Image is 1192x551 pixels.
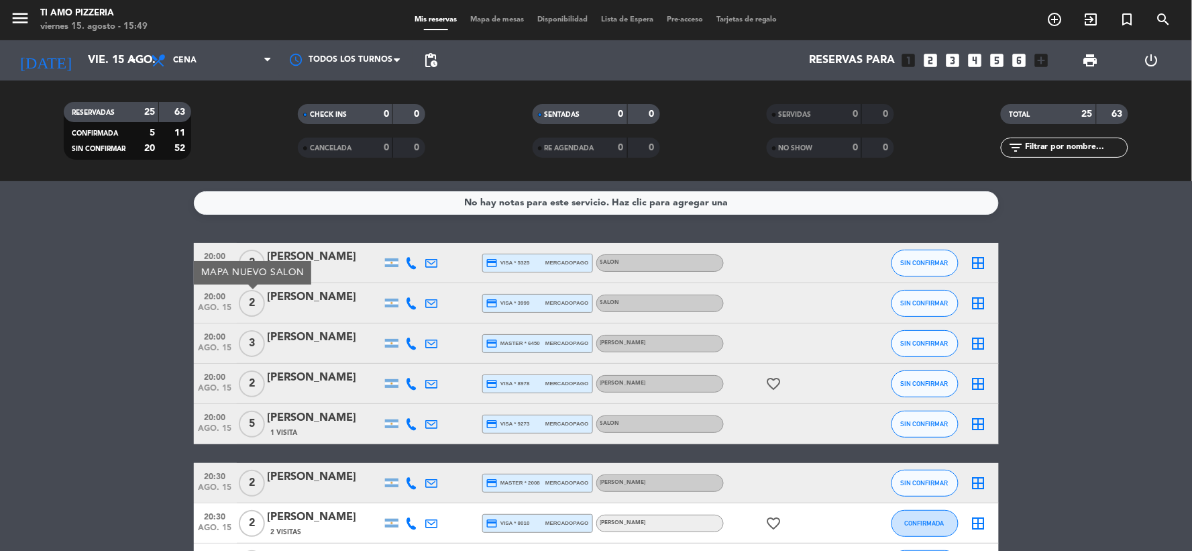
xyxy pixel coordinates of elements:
[173,56,197,65] span: Cena
[649,143,657,152] strong: 0
[199,468,232,483] span: 20:30
[199,288,232,303] span: 20:00
[779,145,813,152] span: NO SHOW
[194,261,311,285] div: MAPA NUEVO SALON
[486,297,498,309] i: credit_card
[150,128,155,138] strong: 5
[1112,109,1126,119] strong: 63
[408,16,464,23] span: Mis reservas
[72,109,115,116] span: RESERVADAS
[1143,52,1159,68] i: power_settings_new
[971,295,987,311] i: border_all
[239,330,265,357] span: 3
[199,344,232,359] span: ago. 15
[600,480,646,485] span: [PERSON_NAME]
[415,143,423,152] strong: 0
[464,195,728,211] div: No hay notas para este servicio. Haz clic para agregar una
[486,477,498,489] i: credit_card
[486,338,541,350] span: master * 6450
[239,510,265,537] span: 2
[545,519,588,528] span: mercadopago
[239,370,265,397] span: 2
[660,16,710,23] span: Pre-acceso
[901,479,949,487] span: SIN CONFIRMAR
[971,376,987,392] i: border_all
[600,260,620,265] span: SALON
[1082,109,1093,119] strong: 25
[891,370,959,397] button: SIN CONFIRMAR
[486,378,498,390] i: credit_card
[268,329,382,346] div: [PERSON_NAME]
[239,470,265,497] span: 2
[464,16,531,23] span: Mapa de mesas
[486,517,530,530] span: visa * 8010
[1008,140,1024,156] i: filter_list
[268,509,382,526] div: [PERSON_NAME]
[883,143,891,152] strong: 0
[766,376,782,392] i: favorite_border
[901,299,949,307] span: SIN CONFIRMAR
[600,421,620,426] span: SALON
[649,109,657,119] strong: 0
[922,52,940,69] i: looks_two
[594,16,660,23] span: Lista de Espera
[901,340,949,347] span: SIN CONFIRMAR
[40,20,148,34] div: viernes 15. agosto - 15:49
[891,470,959,497] button: SIN CONFIRMAR
[1121,40,1182,81] div: LOG OUT
[1024,140,1128,155] input: Filtrar por nombre...
[545,145,594,152] span: RE AGENDADA
[486,517,498,530] i: credit_card
[10,46,81,75] i: [DATE]
[944,52,962,69] i: looks_3
[72,130,118,137] span: CONFIRMADA
[486,418,530,430] span: visa * 9273
[1047,11,1063,28] i: add_circle_outline
[239,250,265,277] span: 2
[853,109,858,119] strong: 0
[199,508,232,523] span: 20:30
[10,8,30,33] button: menu
[268,468,382,486] div: [PERSON_NAME]
[600,381,646,386] span: [PERSON_NAME]
[10,8,30,28] i: menu
[901,420,949,428] span: SIN CONFIRMAR
[545,299,588,307] span: mercadopago
[901,380,949,387] span: SIN CONFIRMAR
[891,411,959,438] button: SIN CONFIRMAR
[486,477,541,489] span: master * 2008
[271,428,298,438] span: 1 Visita
[423,52,439,68] span: pending_actions
[1156,11,1172,28] i: search
[199,384,232,399] span: ago. 15
[268,409,382,427] div: [PERSON_NAME]
[545,111,580,118] span: SENTADAS
[268,248,382,266] div: [PERSON_NAME]
[905,519,944,527] span: CONFIRMADA
[891,250,959,277] button: SIN CONFIRMAR
[174,144,188,153] strong: 52
[900,52,918,69] i: looks_one
[600,300,620,305] span: SALON
[415,109,423,119] strong: 0
[125,52,141,68] i: arrow_drop_down
[531,16,594,23] span: Disponibilidad
[779,111,812,118] span: SERVIDAS
[853,143,858,152] strong: 0
[1033,52,1050,69] i: add_box
[618,143,624,152] strong: 0
[971,475,987,491] i: border_all
[967,52,984,69] i: looks_4
[199,424,232,440] span: ago. 15
[199,328,232,344] span: 20:00
[199,368,232,384] span: 20:00
[545,379,588,388] span: mercadopago
[710,16,784,23] span: Tarjetas de regalo
[144,144,155,153] strong: 20
[810,54,896,67] span: Reservas para
[486,257,498,269] i: credit_card
[971,515,987,532] i: border_all
[989,52,1006,69] i: looks_5
[268,289,382,306] div: [PERSON_NAME]
[891,290,959,317] button: SIN CONFIRMAR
